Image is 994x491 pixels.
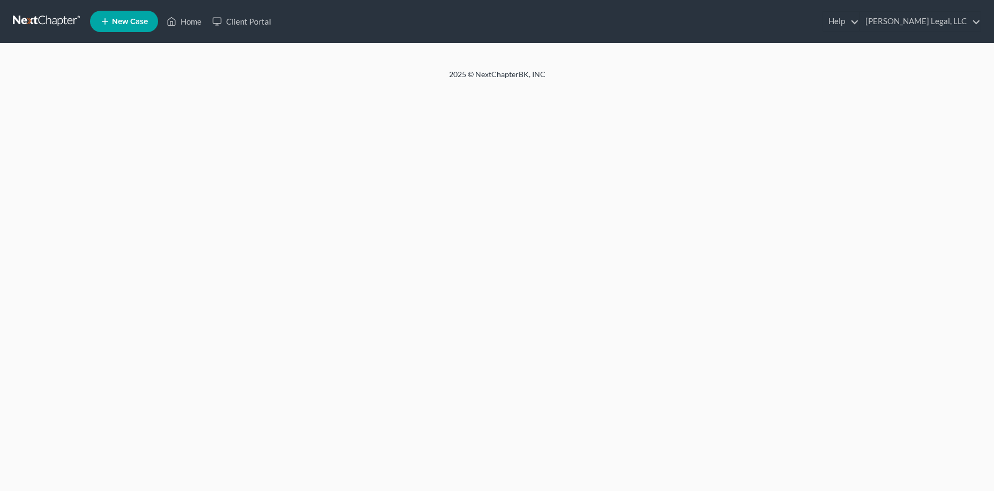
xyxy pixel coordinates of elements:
[823,12,859,31] a: Help
[207,12,276,31] a: Client Portal
[161,12,207,31] a: Home
[90,11,158,32] new-legal-case-button: New Case
[860,12,981,31] a: [PERSON_NAME] Legal, LLC
[192,69,803,88] div: 2025 © NextChapterBK, INC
